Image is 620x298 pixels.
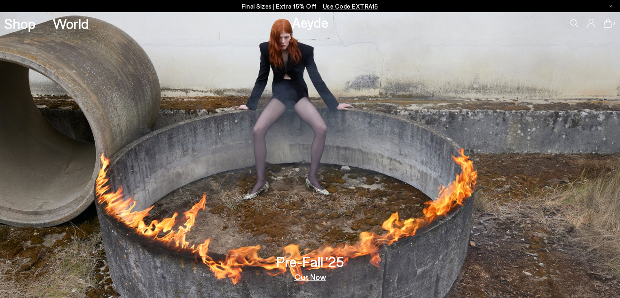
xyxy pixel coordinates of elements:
[612,21,616,26] span: 0
[604,19,612,28] a: 0
[276,254,344,269] h3: Pre-Fall '25
[294,273,326,281] a: Out Now
[292,13,329,31] a: Aeyde
[53,16,89,31] a: World
[323,2,378,10] span: Navigate to /collections/ss25-final-sizes
[242,1,378,11] p: Final Sizes | Extra 15% Off
[4,16,35,31] a: Shop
